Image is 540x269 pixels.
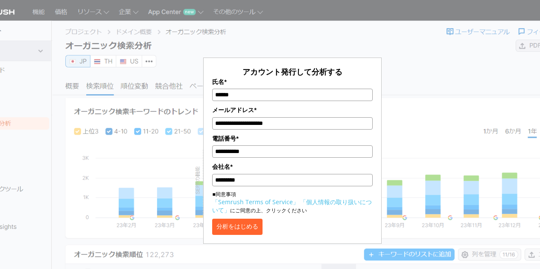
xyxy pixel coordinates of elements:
label: 電話番号* [212,134,372,143]
span: アカウント発行して分析する [242,67,342,77]
p: ■同意事項 にご同意の上、クリックください [212,191,372,214]
a: 「個人情報の取り扱いについて」 [212,198,372,214]
button: 分析をはじめる [212,219,263,235]
a: 「Semrush Terms of Service」 [212,198,299,206]
label: メールアドレス* [212,105,372,115]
